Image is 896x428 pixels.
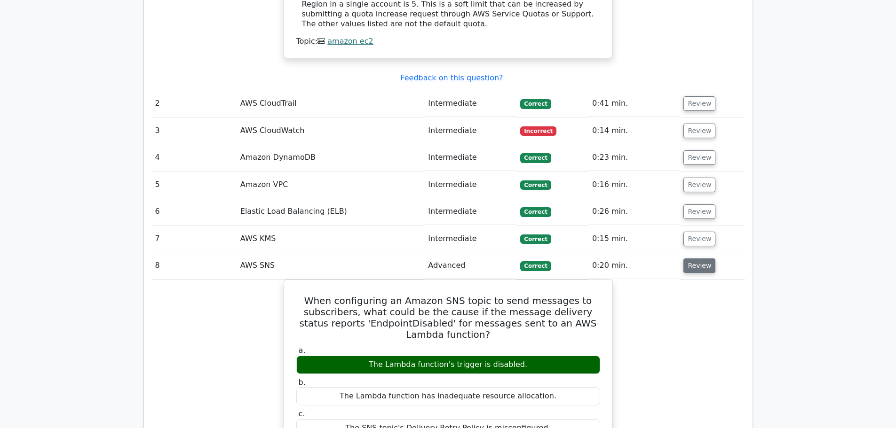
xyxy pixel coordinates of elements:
[588,117,680,144] td: 0:14 min.
[588,252,680,279] td: 0:20 min.
[237,90,425,117] td: AWS CloudTrail
[424,117,516,144] td: Intermediate
[683,96,715,111] button: Review
[588,171,680,198] td: 0:16 min.
[683,258,715,273] button: Review
[520,261,551,271] span: Correct
[299,378,306,387] span: b.
[683,232,715,246] button: Review
[151,198,237,225] td: 6
[237,144,425,171] td: Amazon DynamoDB
[588,144,680,171] td: 0:23 min.
[296,387,600,405] div: The Lambda function has inadequate resource allocation.
[237,117,425,144] td: AWS CloudWatch
[683,178,715,192] button: Review
[588,198,680,225] td: 0:26 min.
[151,171,237,198] td: 5
[296,356,600,374] div: The Lambda function's trigger is disabled.
[424,252,516,279] td: Advanced
[520,126,556,136] span: Incorrect
[327,37,373,46] a: amazon ec2
[299,409,305,418] span: c.
[424,226,516,252] td: Intermediate
[237,171,425,198] td: Amazon VPC
[520,207,551,217] span: Correct
[424,171,516,198] td: Intermediate
[151,144,237,171] td: 4
[296,37,600,47] div: Topic:
[299,346,306,355] span: a.
[237,252,425,279] td: AWS SNS
[520,153,551,163] span: Correct
[151,117,237,144] td: 3
[151,252,237,279] td: 8
[151,90,237,117] td: 2
[588,90,680,117] td: 0:41 min.
[237,226,425,252] td: AWS KMS
[683,204,715,219] button: Review
[588,226,680,252] td: 0:15 min.
[520,180,551,190] span: Correct
[520,99,551,109] span: Correct
[683,150,715,165] button: Review
[520,234,551,244] span: Correct
[424,144,516,171] td: Intermediate
[683,124,715,138] button: Review
[151,226,237,252] td: 7
[400,73,503,82] a: Feedback on this question?
[237,198,425,225] td: Elastic Load Balancing (ELB)
[424,198,516,225] td: Intermediate
[424,90,516,117] td: Intermediate
[295,295,601,340] h5: When configuring an Amazon SNS topic to send messages to subscribers, what could be the cause if ...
